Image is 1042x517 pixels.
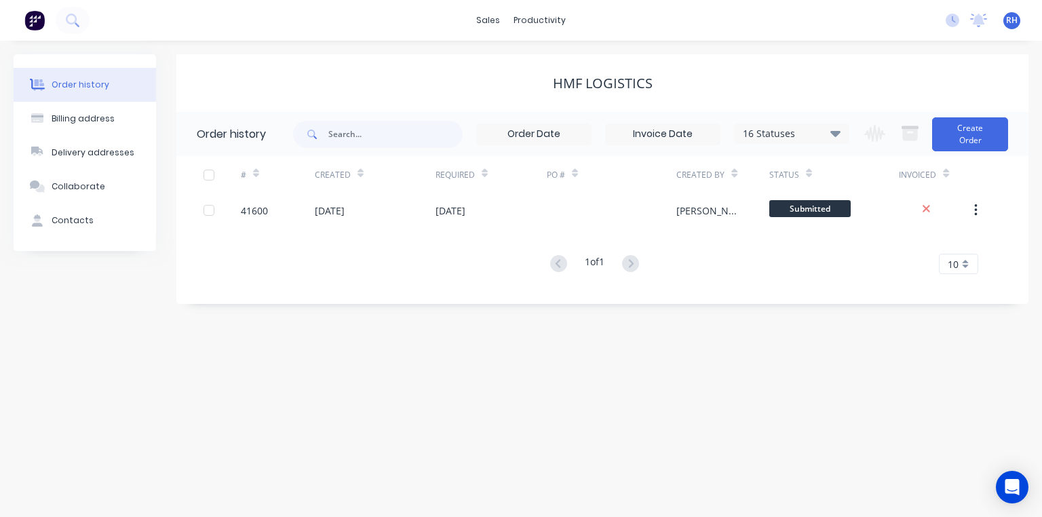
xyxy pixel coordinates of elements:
[676,156,769,193] div: Created By
[52,147,134,159] div: Delivery addresses
[436,204,465,218] div: [DATE]
[585,254,604,274] div: 1 of 1
[932,117,1008,151] button: Create Order
[1006,14,1018,26] span: RH
[477,124,591,145] input: Order Date
[469,10,507,31] div: sales
[553,75,653,92] div: HMF Logistics
[547,156,676,193] div: PO #
[769,169,799,181] div: Status
[14,68,156,102] button: Order history
[328,121,463,148] input: Search...
[315,156,436,193] div: Created
[899,169,936,181] div: Invoiced
[14,204,156,237] button: Contacts
[676,169,725,181] div: Created By
[241,156,315,193] div: #
[52,79,109,91] div: Order history
[948,257,959,271] span: 10
[606,124,720,145] input: Invoice Date
[315,169,351,181] div: Created
[507,10,573,31] div: productivity
[52,214,94,227] div: Contacts
[769,156,899,193] div: Status
[241,204,268,218] div: 41600
[14,102,156,136] button: Billing address
[315,204,345,218] div: [DATE]
[996,471,1028,503] div: Open Intercom Messenger
[52,113,115,125] div: Billing address
[769,200,851,217] span: Submitted
[676,204,742,218] div: [PERSON_NAME]
[899,156,973,193] div: Invoiced
[14,170,156,204] button: Collaborate
[436,169,475,181] div: Required
[24,10,45,31] img: Factory
[52,180,105,193] div: Collaborate
[735,126,849,141] div: 16 Statuses
[197,126,266,142] div: Order history
[436,156,547,193] div: Required
[14,136,156,170] button: Delivery addresses
[241,169,246,181] div: #
[547,169,565,181] div: PO #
